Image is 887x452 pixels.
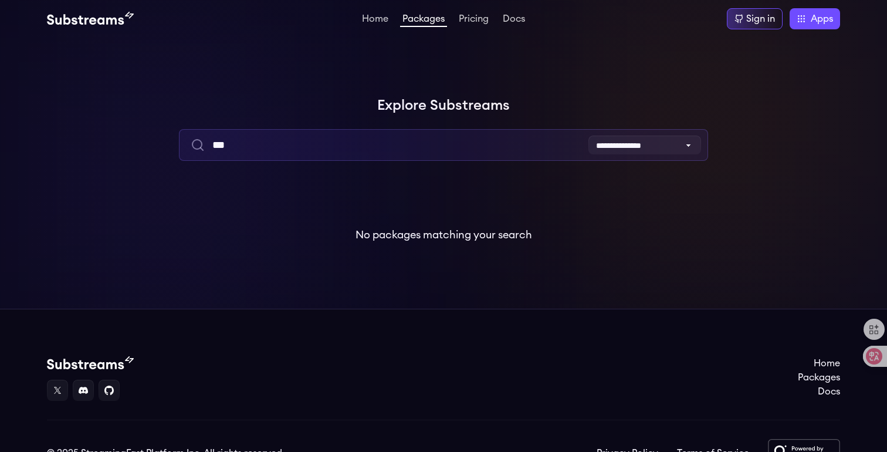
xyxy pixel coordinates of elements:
span: Apps [811,12,833,26]
img: Substream's logo [47,12,134,26]
a: Pricing [456,14,491,26]
a: Docs [500,14,527,26]
a: Docs [798,384,840,399]
img: Substream's logo [47,356,134,370]
p: No packages matching your search [356,227,532,243]
div: Sign in [746,12,775,26]
a: Home [360,14,391,26]
a: Home [798,356,840,370]
a: Sign in [727,8,783,29]
a: Packages [400,14,447,27]
a: Packages [798,370,840,384]
h1: Explore Substreams [47,94,840,117]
